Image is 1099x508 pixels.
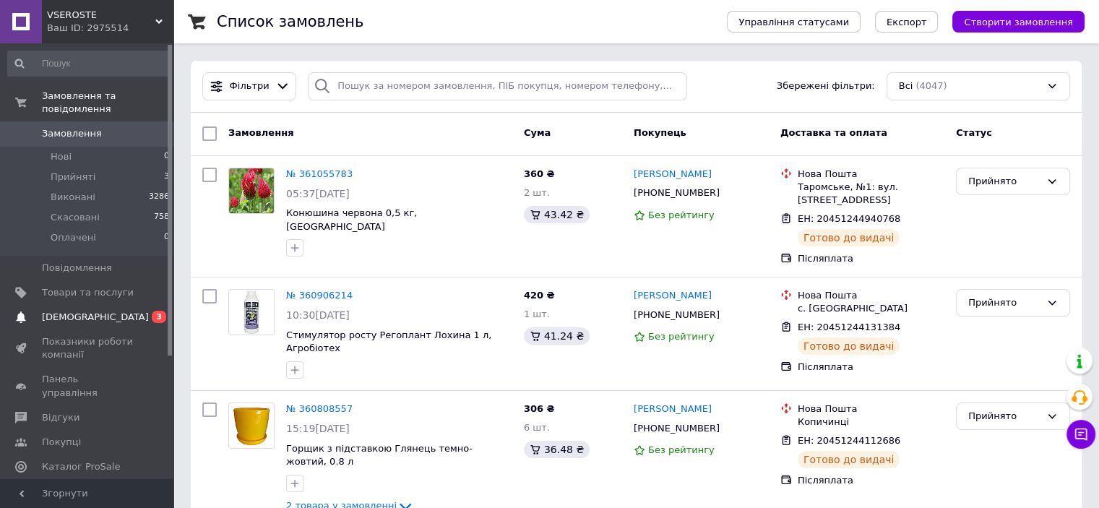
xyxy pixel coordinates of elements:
[51,231,96,244] span: Оплачені
[229,403,274,448] img: Фото товару
[915,80,947,91] span: (4047)
[634,402,712,416] a: [PERSON_NAME]
[286,423,350,434] span: 15:19[DATE]
[798,302,944,315] div: с. [GEOGRAPHIC_DATA]
[524,309,550,319] span: 1 шт.
[798,229,900,246] div: Готово до видачі
[648,331,715,342] span: Без рейтингу
[524,290,555,301] span: 420 ₴
[51,150,72,163] span: Нові
[887,17,927,27] span: Експорт
[228,402,275,449] a: Фото товару
[524,441,590,458] div: 36.48 ₴
[798,213,900,224] span: ЕН: 20451244940768
[798,252,944,265] div: Післяплата
[286,168,353,179] a: № 361055783
[798,168,944,181] div: Нова Пошта
[634,289,712,303] a: [PERSON_NAME]
[648,210,715,220] span: Без рейтингу
[798,289,944,302] div: Нова Пошта
[286,207,417,232] a: Конюшина червона 0,5 кг, [GEOGRAPHIC_DATA]
[631,306,723,324] div: [PHONE_NUMBER]
[51,191,95,204] span: Виконані
[798,416,944,429] div: Копичинці
[51,171,95,184] span: Прийняті
[154,211,169,224] span: 758
[229,290,274,335] img: Фото товару
[798,474,944,487] div: Післяплата
[42,411,79,424] span: Відгуки
[228,127,293,138] span: Замовлення
[899,79,913,93] span: Всі
[149,191,169,204] span: 3286
[230,79,270,93] span: Фільтри
[1066,420,1095,449] button: Чат з покупцем
[524,206,590,223] div: 43.42 ₴
[47,22,173,35] div: Ваш ID: 2975514
[286,309,350,321] span: 10:30[DATE]
[42,335,134,361] span: Показники роботи компанії
[286,188,350,199] span: 05:37[DATE]
[308,72,687,100] input: Пошук за номером замовлення, ПІБ покупця, номером телефону, Email, номером накладної
[964,17,1073,27] span: Створити замовлення
[42,436,81,449] span: Покупці
[42,460,120,473] span: Каталог ProSale
[631,184,723,202] div: [PHONE_NUMBER]
[217,13,363,30] h1: Список замовлень
[524,168,555,179] span: 360 ₴
[798,451,900,468] div: Готово до видачі
[42,286,134,299] span: Товари та послуги
[798,181,944,207] div: Таромське, №1: вул. [STREET_ADDRESS]
[798,337,900,355] div: Готово до видачі
[631,419,723,438] div: [PHONE_NUMBER]
[524,127,551,138] span: Cума
[968,174,1040,189] div: Прийнято
[938,16,1085,27] a: Створити замовлення
[152,311,166,323] span: 3
[738,17,849,27] span: Управління статусами
[952,11,1085,33] button: Створити замовлення
[524,187,550,198] span: 2 шт.
[42,262,112,275] span: Повідомлення
[42,373,134,399] span: Панель управління
[51,211,100,224] span: Скасовані
[228,289,275,335] a: Фото товару
[42,90,173,116] span: Замовлення та повідомлення
[634,168,712,181] a: [PERSON_NAME]
[875,11,939,33] button: Експорт
[228,168,275,214] a: Фото товару
[524,327,590,345] div: 41.24 ₴
[727,11,861,33] button: Управління статусами
[968,296,1040,311] div: Прийнято
[229,168,274,213] img: Фото товару
[798,361,944,374] div: Післяплата
[47,9,155,22] span: VSEROSTE
[777,79,875,93] span: Збережені фільтри:
[7,51,171,77] input: Пошук
[798,402,944,416] div: Нова Пошта
[42,311,149,324] span: [DEMOGRAPHIC_DATA]
[164,150,169,163] span: 0
[798,322,900,332] span: ЕН: 20451244131384
[798,435,900,446] span: ЕН: 20451244112686
[286,330,491,354] a: Стимулятор росту Регоплант Лохина 1 л, Агробіотех
[286,443,473,468] a: Горщик з підставкою Глянець темно-жовтий, 0.8 л
[164,171,169,184] span: 3
[648,444,715,455] span: Без рейтингу
[286,403,353,414] a: № 360808557
[634,127,686,138] span: Покупець
[780,127,887,138] span: Доставка та оплата
[524,422,550,433] span: 6 шт.
[164,231,169,244] span: 0
[968,409,1040,424] div: Прийнято
[956,127,992,138] span: Статус
[524,403,555,414] span: 306 ₴
[42,127,102,140] span: Замовлення
[286,290,353,301] a: № 360906214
